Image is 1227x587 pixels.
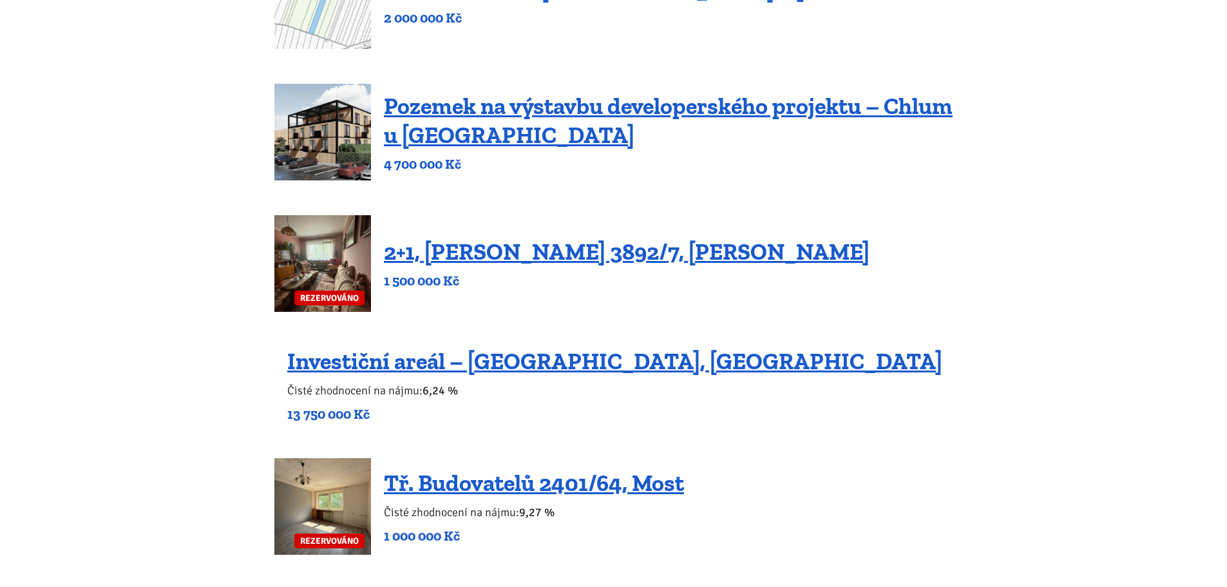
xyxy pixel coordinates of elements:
[384,238,870,265] a: 2+1, [PERSON_NAME] 3892/7, [PERSON_NAME]
[287,405,942,423] p: 13 750 000 Kč
[384,503,684,521] p: Čisté zhodnocení na nájmu:
[274,215,371,312] a: REZERVOVÁNO
[384,272,870,290] p: 1 500 000 Kč
[287,347,942,375] a: Investiční areál – [GEOGRAPHIC_DATA], [GEOGRAPHIC_DATA]
[274,458,371,555] a: REZERVOVÁNO
[287,381,942,399] p: Čisté zhodnocení na nájmu:
[423,383,458,398] b: 6,24 %
[519,505,555,519] b: 9,27 %
[384,469,684,497] a: Tř. Budovatelů 2401/64, Most
[294,291,365,305] span: REZERVOVÁNO
[384,155,953,173] p: 4 700 000 Kč
[384,92,953,149] a: Pozemek na výstavbu developerského projektu – Chlum u [GEOGRAPHIC_DATA]
[384,527,684,545] p: 1 000 000 Kč
[294,534,365,548] span: REZERVOVÁNO
[384,9,889,27] p: 2 000 000 Kč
